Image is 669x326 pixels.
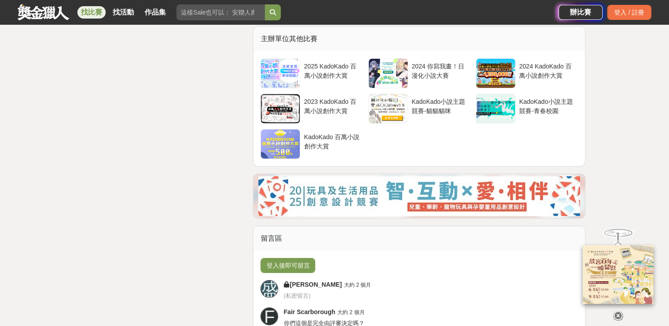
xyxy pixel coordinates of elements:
a: 2023 KadoKado 百萬小說創作大賞 [260,94,363,124]
div: KadoKado小說主題競賽-貓貓貓咪 [412,97,467,114]
img: 968ab78a-c8e5-4181-8f9d-94c24feca916.png [583,245,654,304]
span: Fair Scarborough [283,308,335,315]
a: 辦比賽 [558,5,603,20]
span: [PERSON_NAME] [290,281,341,288]
input: 這樣Sale也可以： 安聯人壽創意銷售法募集 [176,4,265,20]
div: 2024 你寫我畫！日漫化小說大賽 [412,62,467,79]
div: KadoKado 百萬小說創作大賞 [304,133,359,149]
div: 2024 KadoKado 百萬小說創作大賞 [519,62,574,79]
a: 2024 你寫我畫！日漫化小說大賽 [368,58,470,88]
span: 大約 2 個月 [337,309,364,315]
div: 2025 KadoKado 百萬小說創作大賞 [304,62,359,79]
div: KadoKado小說主題競賽-青春校園 [519,97,574,114]
div: 留言區 [253,226,585,251]
span: ( 私密留言 ) [283,292,310,299]
a: 找活動 [109,6,138,19]
div: 登入 / 註冊 [607,5,651,20]
a: 找比賽 [77,6,106,19]
a: 作品集 [141,6,169,19]
a: F [260,307,278,325]
a: 2024 KadoKado 百萬小說創作大賞 [476,58,578,88]
span: 大約 2 個月 [344,282,371,288]
a: KadoKado 百萬小說創作大賞 [260,129,363,159]
a: KadoKado小說主題競賽-貓貓貓咪 [368,94,470,124]
button: 登入後即可留言 [260,258,315,273]
img: d4b53da7-80d9-4dd2-ac75-b85943ec9b32.jpg [258,176,580,216]
div: 2023 KadoKado 百萬小說創作大賞 [304,97,359,114]
div: 主辦單位其他比賽 [253,27,585,51]
a: 盛 [260,280,278,298]
a: 2025 KadoKado 百萬小說創作大賞 [260,58,363,88]
a: KadoKado小說主題競賽-青春校園 [476,94,578,124]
